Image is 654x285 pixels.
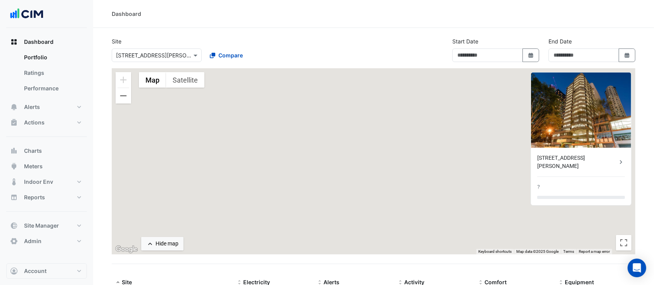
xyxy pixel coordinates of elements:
button: Actions [6,115,87,130]
button: Show street map [139,72,166,88]
button: Reports [6,190,87,205]
a: Portfolio [18,50,87,65]
span: Charts [24,147,42,155]
label: Start Date [452,37,478,45]
app-icon: Alerts [10,103,18,111]
span: Meters [24,162,43,170]
button: Keyboard shortcuts [478,249,512,254]
div: Dashboard [6,50,87,99]
button: Zoom in [116,72,131,88]
a: Terms (opens in new tab) [563,249,574,254]
span: Actions [24,119,45,126]
button: Dashboard [6,34,87,50]
span: Reports [24,193,45,201]
app-icon: Indoor Env [10,178,18,186]
button: Account [6,263,87,279]
a: Ratings [18,65,87,81]
button: Toggle fullscreen view [616,235,632,250]
app-icon: Actions [10,119,18,126]
div: Dashboard [112,10,141,18]
label: End Date [548,37,572,45]
span: Alerts [24,103,40,111]
app-icon: Admin [10,237,18,245]
button: Show satellite imagery [166,72,204,88]
div: Open Intercom Messenger [628,259,646,277]
span: Site Manager [24,222,59,230]
button: Admin [6,233,87,249]
span: Admin [24,237,42,245]
button: Site Manager [6,218,87,233]
app-icon: Reports [10,193,18,201]
span: Map data ©2025 Google [516,249,559,254]
div: ? [537,183,540,191]
img: Google [114,244,139,254]
button: Charts [6,143,87,159]
button: Zoom out [116,88,131,104]
app-icon: Site Manager [10,222,18,230]
a: Open this area in Google Maps (opens a new window) [114,244,139,254]
fa-icon: Select Date [624,52,631,59]
button: Indoor Env [6,174,87,190]
button: Meters [6,159,87,174]
img: 61 Mary Street [531,73,631,148]
img: Company Logo [9,6,44,22]
span: Account [24,267,47,275]
fa-icon: Select Date [528,52,535,59]
span: Indoor Env [24,178,53,186]
span: Compare [218,51,243,59]
button: Hide map [141,237,183,250]
button: Alerts [6,99,87,115]
a: Performance [18,81,87,96]
app-icon: Meters [10,162,18,170]
span: Dashboard [24,38,54,46]
app-icon: Dashboard [10,38,18,46]
button: Compare [205,48,248,62]
label: Site [112,37,121,45]
div: Hide map [156,240,178,248]
div: [STREET_ADDRESS][PERSON_NAME] [537,154,617,170]
app-icon: Charts [10,147,18,155]
a: Report a map error [579,249,610,254]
